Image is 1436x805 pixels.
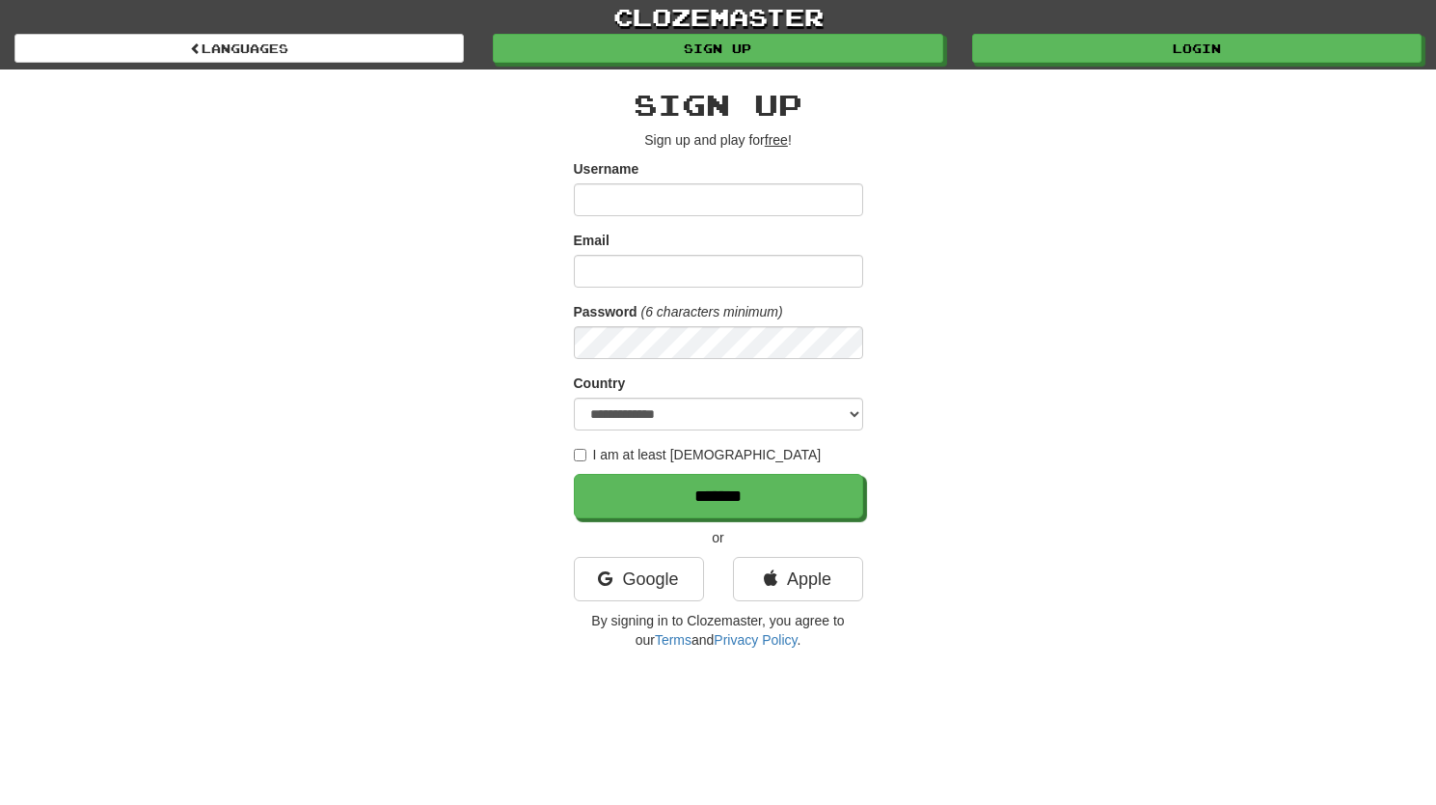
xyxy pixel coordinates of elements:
[574,445,822,464] label: I am at least [DEMOGRAPHIC_DATA]
[574,89,863,121] h2: Sign up
[655,632,691,648] a: Terms
[574,231,610,250] label: Email
[574,130,863,150] p: Sign up and play for !
[574,374,626,393] label: Country
[574,302,637,321] label: Password
[574,159,639,179] label: Username
[733,557,863,601] a: Apple
[574,557,704,601] a: Google
[574,528,863,547] p: or
[972,34,1422,63] a: Login
[714,632,797,648] a: Privacy Policy
[574,611,863,650] p: By signing in to Clozemaster, you agree to our and .
[765,132,788,148] u: free
[641,304,783,319] em: (6 characters minimum)
[574,449,586,461] input: I am at least [DEMOGRAPHIC_DATA]
[14,34,464,63] a: Languages
[493,34,942,63] a: Sign up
